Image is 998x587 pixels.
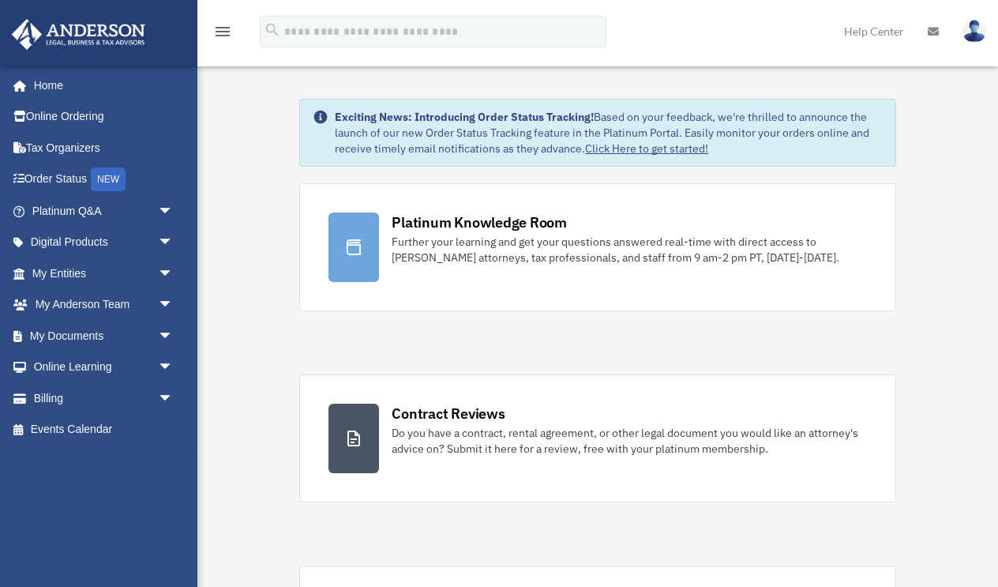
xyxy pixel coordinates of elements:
a: Tax Organizers [11,132,197,164]
a: Contract Reviews Do you have a contract, rental agreement, or other legal document you would like... [299,374,895,502]
a: My Entitiesarrow_drop_down [11,258,197,289]
a: Billingarrow_drop_down [11,382,197,414]
div: NEW [91,167,126,191]
a: Events Calendar [11,414,197,446]
div: Contract Reviews [392,404,505,423]
a: Click Here to get started! [585,141,708,156]
img: Anderson Advisors Platinum Portal [7,19,150,50]
span: arrow_drop_down [158,382,189,415]
span: arrow_drop_down [158,289,189,322]
a: Platinum Knowledge Room Further your learning and get your questions answered real-time with dire... [299,183,895,311]
span: arrow_drop_down [158,195,189,228]
i: search [264,21,281,39]
a: My Anderson Teamarrow_drop_down [11,289,197,321]
a: Platinum Q&Aarrow_drop_down [11,195,197,227]
div: Based on your feedback, we're thrilled to announce the launch of our new Order Status Tracking fe... [335,109,882,156]
div: Do you have a contract, rental agreement, or other legal document you would like an attorney's ad... [392,425,866,457]
span: arrow_drop_down [158,320,189,352]
a: menu [213,28,232,41]
img: User Pic [962,20,986,43]
a: My Documentsarrow_drop_down [11,320,197,352]
i: menu [213,22,232,41]
div: Further your learning and get your questions answered real-time with direct access to [PERSON_NAM... [392,234,866,265]
div: Platinum Knowledge Room [392,213,567,232]
strong: Exciting News: Introducing Order Status Tracking! [335,110,594,124]
span: arrow_drop_down [158,352,189,384]
span: arrow_drop_down [158,227,189,259]
a: Order StatusNEW [11,164,197,196]
a: Digital Productsarrow_drop_down [11,227,197,258]
a: Online Learningarrow_drop_down [11,352,197,383]
a: Home [11,70,189,101]
span: arrow_drop_down [158,258,189,290]
a: Online Ordering [11,101,197,133]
